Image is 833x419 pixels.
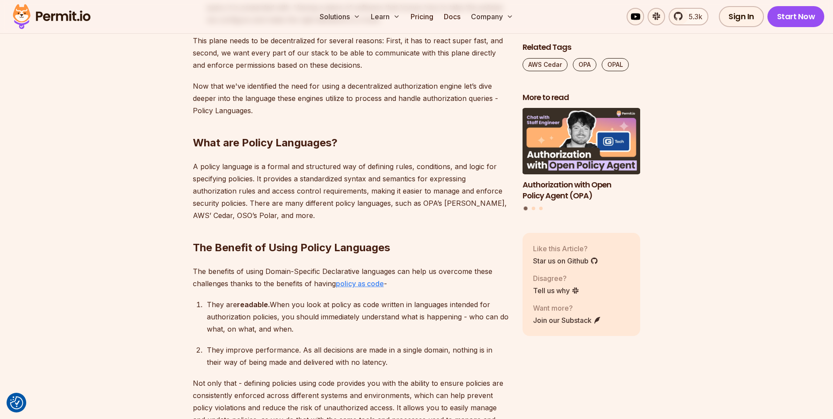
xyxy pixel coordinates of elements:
div: They are When you look at policy as code written in languages intended for authorization policies... [207,298,509,335]
a: OPAL [602,58,629,71]
p: Like this Article? [533,243,598,254]
div: Posts [523,108,641,212]
button: Go to slide 1 [524,207,528,211]
div: They improve performance. As all decisions are made in a single domain, nothing is in their way o... [207,344,509,368]
span: 5.3k [683,11,702,22]
p: Want more? [533,303,601,313]
h3: Authorization with Open Policy Agent (OPA) [523,180,641,201]
button: Learn [367,8,404,25]
p: This plane needs to be decentralized for several reasons: First, it has to react super fast, and ... [193,35,509,71]
h2: Related Tags [523,42,641,53]
a: Docs [440,8,464,25]
a: Star us on Github [533,256,598,266]
a: Authorization with Open Policy Agent (OPA)Authorization with Open Policy Agent (OPA) [523,108,641,201]
a: Sign In [719,6,764,27]
p: Now that we've identified the need for using a decentralized authorization engine let’s dive deep... [193,80,509,117]
a: 5.3k [669,8,708,25]
button: Go to slide 2 [532,207,535,211]
a: Start Now [767,6,825,27]
a: policy as code [336,279,384,288]
a: Tell us why [533,285,579,296]
button: Go to slide 3 [539,207,543,211]
img: Revisit consent button [10,396,23,409]
button: Consent Preferences [10,396,23,409]
h2: More to read [523,92,641,103]
button: Company [467,8,517,25]
a: Pricing [407,8,437,25]
strong: readable. [237,300,270,309]
button: Solutions [316,8,364,25]
a: OPA [573,58,596,71]
p: A policy language is a formal and structured way of defining rules, conditions, and logic for spe... [193,160,509,222]
p: The benefits of using Domain-Specific Declarative languages can help us overcome these challenges... [193,265,509,290]
p: Disagree? [533,273,579,284]
li: 1 of 3 [523,108,641,201]
h2: What are Policy Languages? [193,101,509,150]
a: Join our Substack [533,315,601,326]
a: AWS Cedar [523,58,568,71]
img: Authorization with Open Policy Agent (OPA) [523,108,641,175]
img: Permit logo [9,2,94,31]
h2: The Benefit of Using Policy Languages [193,206,509,255]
